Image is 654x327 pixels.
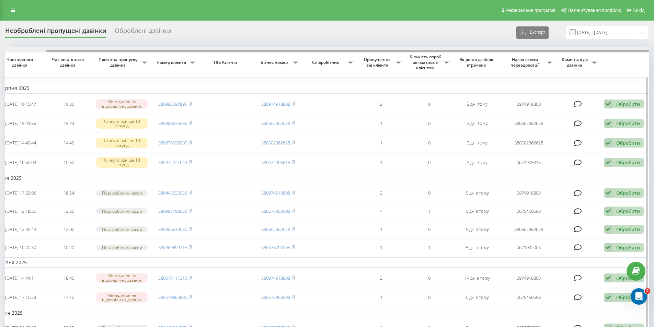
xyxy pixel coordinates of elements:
td: 14:49 [45,134,93,152]
td: 3 дні тому [453,95,501,113]
div: Поза робочим часом [96,208,148,214]
div: Скинуто раніше 10 секунд [96,118,148,129]
td: 1 [357,134,405,152]
a: 380972241649 [158,159,187,165]
a: 380974918808 [261,101,290,107]
td: 15:43 [45,114,93,132]
td: 0 [405,153,453,172]
td: 10:50 [45,153,93,172]
div: Поза робочим часом [96,226,148,232]
div: Обробити [616,159,640,166]
span: Час останнього дзвінка [50,57,87,68]
td: 14 днів тому [453,269,501,287]
td: 18:40 [45,269,93,287]
a: 380675450698 [261,208,290,214]
div: Менеджери не відповіли на дзвінок [96,99,148,109]
a: 380678092005 [261,244,290,250]
span: Реферальна програма [505,8,556,13]
td: 380502362628 [501,134,556,152]
td: 1 [357,221,405,238]
td: 3 дні тому [453,153,501,172]
span: Бізнес номер [257,60,292,65]
div: Обробити [616,275,640,281]
td: 10:20 [45,239,93,256]
td: 0671092005 [501,239,556,256]
span: Як довго дзвінок втрачено [459,57,496,68]
td: 5 днів тому [453,239,501,256]
td: 18:24 [45,185,93,201]
a: 380981793032 [158,208,187,214]
div: Оброблені дзвінки [115,27,171,38]
td: 380502362628 [501,114,556,132]
div: Обробити [616,101,640,107]
a: 380502362628 [261,140,290,146]
span: Час першого дзвінка [2,57,39,68]
td: 5 днів тому [453,203,501,220]
td: 0 [405,269,453,287]
span: Співробітник [306,60,347,65]
div: Скинуто раніше 10 секунд [96,138,148,148]
a: 380675450698 [261,294,290,300]
td: 1 [357,153,405,172]
td: 1 [405,239,453,256]
iframe: Intercom live chat [631,288,647,305]
div: Обробити [616,226,640,233]
a: 380678092005 [158,140,187,146]
a: 380443230036 [158,190,187,196]
td: 6 днів тому [453,289,501,307]
td: 12:00 [45,221,93,238]
a: 380502362628 [261,120,290,126]
div: Поза робочим часом [96,190,148,196]
a: 380674905815 [261,159,290,165]
td: 1 [405,203,453,220]
td: 3 дні тому [453,114,501,132]
td: 17:16 [45,289,93,307]
div: Менеджери не відповіли на дзвінок [96,273,148,283]
td: 2 [357,95,405,113]
div: Менеджери не відповіли на дзвінок [96,292,148,303]
button: Експорт [516,26,549,39]
td: 0974918808 [501,185,556,201]
a: 380969499215 [158,244,187,250]
td: 0675450698 [501,289,556,307]
td: 0 [405,289,453,307]
td: 3 дні тому [453,134,501,152]
div: Обробити [616,120,640,127]
a: 380966513030 [158,226,187,232]
td: 1 [357,239,405,256]
td: 5 днів тому [453,221,501,238]
span: 2 [645,288,650,294]
span: Номер клієнта [154,60,190,65]
div: Скинуто раніше 10 секунд [96,157,148,167]
div: Обробити [616,294,640,301]
a: 380988875585 [158,120,187,126]
div: Обробити [616,244,640,251]
span: Причина пропуску дзвінка [96,57,141,68]
div: Поза робочим часом [96,245,148,250]
span: Коментар до дзвінка [560,57,591,68]
a: 380993597895 [158,101,187,107]
td: 0 [405,114,453,132]
a: 380502362628 [261,226,290,232]
a: 380671111212 [158,275,187,281]
td: 1 [357,114,405,132]
td: 16:36 [45,95,93,113]
td: 2 [357,185,405,201]
td: 0 [405,95,453,113]
td: 1 [357,289,405,307]
td: 5 днів тому [453,185,501,201]
a: 380974918808 [261,275,290,281]
span: Вихід [633,8,645,13]
td: 0674905815 [501,153,556,172]
div: Обробити [616,208,640,214]
span: Пропущених від клієнта [360,57,395,68]
td: 0 [405,221,453,238]
span: ПІБ Клієнта [205,60,248,65]
td: 0 [405,185,453,201]
td: 12:20 [45,203,93,220]
div: Обробити [616,140,640,146]
span: Налаштування профілю [567,8,621,13]
td: 0974918808 [501,95,556,113]
td: 4 [357,203,405,220]
a: 380679860896 [158,294,187,300]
